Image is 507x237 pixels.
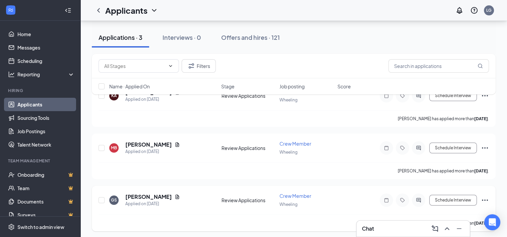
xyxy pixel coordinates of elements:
[442,223,452,234] button: ChevronUp
[111,197,117,203] div: GS
[454,223,464,234] button: Minimize
[431,225,439,233] svg: ComposeMessage
[175,194,180,200] svg: Document
[382,197,390,203] svg: Note
[163,33,201,42] div: Interviews · 0
[111,145,117,151] div: MB
[8,158,73,164] div: Team Management
[105,5,147,16] h1: Applicants
[429,143,477,153] button: Schedule Interview
[398,197,406,203] svg: Tag
[486,7,492,13] div: LG
[362,225,374,232] h3: Chat
[109,83,150,90] span: Name · Applied On
[8,224,15,230] svg: Settings
[221,83,235,90] span: Stage
[221,33,280,42] div: Offers and hires · 121
[65,7,71,14] svg: Collapse
[388,59,489,73] input: Search in applications
[279,193,311,199] span: Crew Member
[337,83,351,90] span: Score
[279,83,305,90] span: Job posting
[7,7,14,13] svg: WorkstreamLogo
[8,71,15,78] svg: Analysis
[430,223,440,234] button: ComposeMessage
[104,62,165,70] input: All Stages
[125,193,172,201] h5: [PERSON_NAME]
[94,6,103,14] svg: ChevronLeft
[125,141,172,148] h5: [PERSON_NAME]
[474,168,488,173] b: [DATE]
[279,202,298,207] span: Wheeling
[125,201,180,207] div: Applied on [DATE]
[17,98,75,111] a: Applicants
[182,59,216,73] button: Filter Filters
[187,62,195,70] svg: Filter
[17,111,75,125] a: Sourcing Tools
[175,142,180,147] svg: Document
[279,150,298,155] span: Wheeling
[168,63,173,69] svg: ChevronDown
[17,138,75,151] a: Talent Network
[17,27,75,41] a: Home
[382,145,390,151] svg: Note
[17,208,75,222] a: SurveysCrown
[8,88,73,93] div: Hiring
[455,225,463,233] svg: Minimize
[470,6,478,14] svg: QuestionInfo
[443,225,451,233] svg: ChevronUp
[398,116,489,122] p: [PERSON_NAME] has applied more than .
[17,224,64,230] div: Switch to admin view
[125,148,180,155] div: Applied on [DATE]
[474,221,488,226] b: [DATE]
[17,181,75,195] a: TeamCrown
[478,63,483,69] svg: MagnifyingGlass
[474,116,488,121] b: [DATE]
[415,145,423,151] svg: ActiveChat
[17,168,75,181] a: OnboardingCrown
[17,195,75,208] a: DocumentsCrown
[221,197,275,204] div: Review Applications
[17,71,75,78] div: Reporting
[484,214,500,230] div: Open Intercom Messenger
[150,6,158,14] svg: ChevronDown
[17,125,75,138] a: Job Postings
[279,97,298,102] span: Wheeling
[455,6,463,14] svg: Notifications
[17,54,75,68] a: Scheduling
[481,196,489,204] svg: Ellipses
[99,33,142,42] div: Applications · 3
[481,144,489,152] svg: Ellipses
[429,195,477,206] button: Schedule Interview
[17,41,75,54] a: Messages
[279,141,311,147] span: Crew Member
[221,145,275,151] div: Review Applications
[415,197,423,203] svg: ActiveChat
[398,145,406,151] svg: Tag
[398,168,489,174] p: [PERSON_NAME] has applied more than .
